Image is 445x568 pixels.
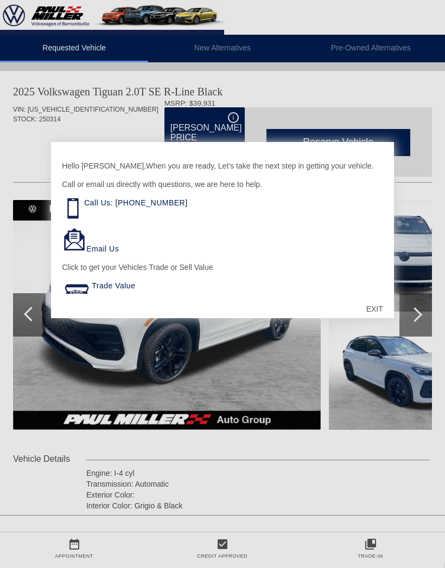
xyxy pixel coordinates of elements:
[62,262,383,273] p: Click to get your Vehicles Trade or Sell Value
[62,160,383,171] p: Hello [PERSON_NAME],When you are ready, Let’s take the next step in getting your vehicle.
[92,281,135,290] a: Trade Value
[84,198,187,207] a: Call Us: [PHONE_NUMBER]
[86,244,119,253] a: Email Us
[62,179,383,190] p: Call or email us directly with questions, we are here to help.
[355,293,394,325] div: EXIT
[62,227,86,251] img: Email Icon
